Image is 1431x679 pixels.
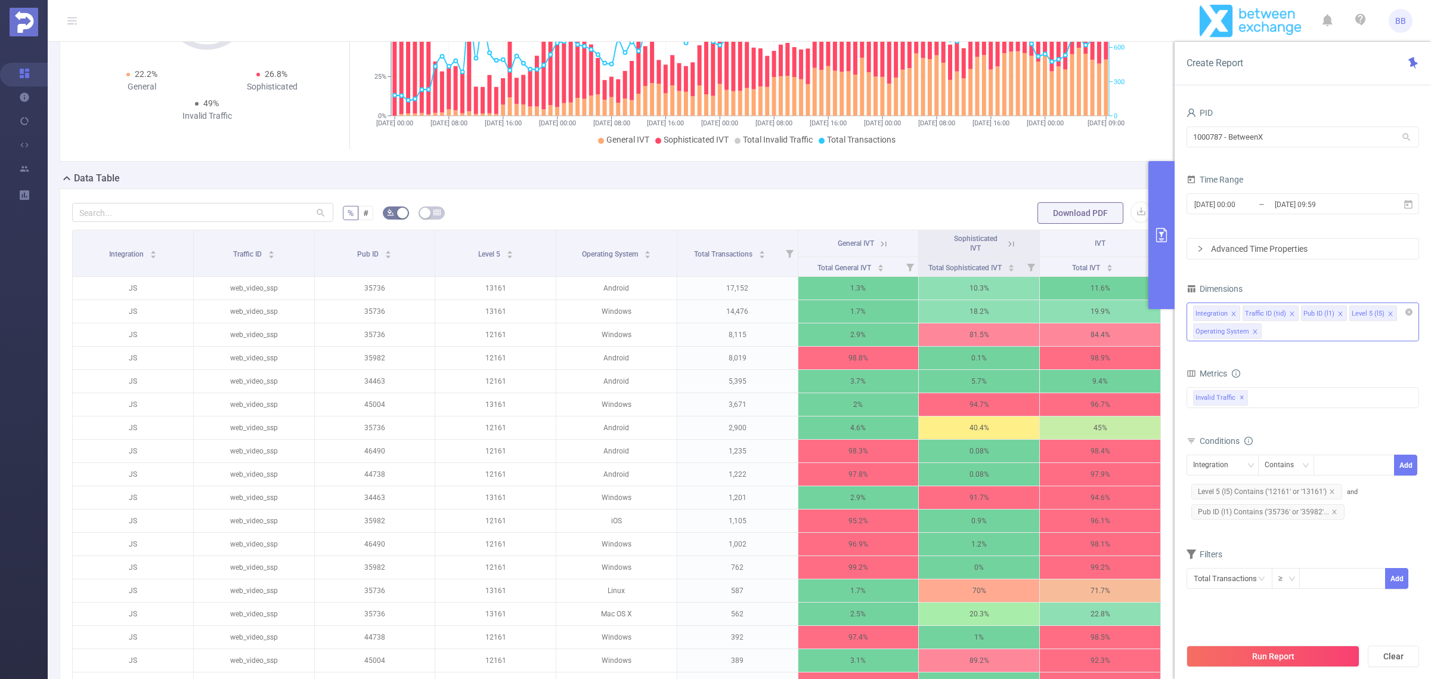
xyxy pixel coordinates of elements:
[315,556,435,579] p: 35982
[1193,196,1290,212] input: Start date
[435,510,556,532] p: 12161
[435,440,556,462] p: 12161
[798,603,919,625] p: 2.5%
[1114,78,1125,86] tspan: 300
[150,249,156,252] i: icon: caret-up
[556,649,677,672] p: Windows
[1008,267,1015,270] i: icon: caret-down
[1114,112,1117,120] tspan: 0
[954,234,998,252] span: Sophisticated IVT
[1095,239,1105,248] span: IVT
[435,533,556,555] p: 12161
[1187,108,1213,118] span: PID
[1193,455,1237,475] div: Integration
[194,626,314,649] p: web_video_ssp
[556,463,677,486] p: Android
[1349,305,1397,321] li: Level 5 (l5)
[435,463,556,486] p: 12161
[1187,646,1359,667] button: Run Report
[759,249,766,252] i: icon: caret-up
[194,416,314,439] p: web_video_ssp
[919,370,1039,393] p: 5.7%
[315,277,435,300] p: 35736
[556,533,677,555] p: Windows
[265,69,287,79] span: 26.8%
[435,416,556,439] p: 12161
[1040,416,1160,439] p: 45%
[1114,44,1125,52] tspan: 600
[73,486,193,509] p: JS
[73,440,193,462] p: JS
[556,510,677,532] p: iOS
[194,556,314,579] p: web_video_ssp
[315,440,435,462] p: 46490
[1187,57,1243,69] span: Create Report
[506,249,513,252] i: icon: caret-up
[1040,533,1160,555] p: 98.1%
[1106,263,1113,266] i: icon: caret-up
[1106,267,1113,270] i: icon: caret-down
[315,370,435,393] p: 34463
[385,249,392,256] div: Sort
[73,579,193,602] p: JS
[1187,108,1196,118] i: icon: user
[677,300,798,323] p: 14,476
[506,249,513,256] div: Sort
[363,208,368,218] span: #
[817,264,873,272] span: Total General IVT
[919,416,1039,439] p: 40.4%
[798,347,919,369] p: 98.8%
[758,249,766,256] div: Sort
[556,486,677,509] p: Windows
[928,264,1003,272] span: Total Sophisticated IVT
[1187,284,1243,294] span: Dimensions
[315,533,435,555] p: 46490
[556,579,677,602] p: Linux
[268,249,274,252] i: icon: caret-up
[315,393,435,416] p: 45004
[1195,324,1249,339] div: Operating System
[194,603,314,625] p: web_video_ssp
[435,300,556,323] p: 13161
[644,249,651,252] i: icon: caret-up
[435,486,556,509] p: 13161
[435,603,556,625] p: 13161
[798,649,919,672] p: 3.1%
[798,463,919,486] p: 97.8%
[1252,329,1258,336] i: icon: close
[919,626,1039,649] p: 1%
[478,250,502,258] span: Level 5
[73,277,193,300] p: JS
[1200,436,1253,446] span: Conditions
[315,579,435,602] p: 35736
[1385,568,1408,589] button: Add
[1040,463,1160,486] p: 97.9%
[644,254,651,257] i: icon: caret-down
[385,254,392,257] i: icon: caret-down
[755,119,792,127] tspan: [DATE] 08:00
[677,556,798,579] p: 762
[556,416,677,439] p: Android
[150,249,157,256] div: Sort
[694,250,754,258] span: Total Transactions
[918,119,955,127] tspan: [DATE] 08:00
[194,300,314,323] p: web_video_ssp
[1040,510,1160,532] p: 96.1%
[647,119,684,127] tspan: [DATE] 16:00
[1244,437,1253,445] i: icon: info-circle
[556,393,677,416] p: Windows
[677,370,798,393] p: 5,395
[233,250,264,258] span: Traffic ID
[268,254,274,257] i: icon: caret-down
[1040,649,1160,672] p: 92.3%
[435,393,556,416] p: 13161
[556,347,677,369] p: Android
[677,626,798,649] p: 392
[315,323,435,346] p: 35736
[556,370,677,393] p: Android
[1008,263,1015,270] div: Sort
[1193,305,1240,321] li: Integration
[1191,504,1345,520] span: Pub ID (l1) Contains ('35736' or '35982'...
[1106,263,1113,270] div: Sort
[150,254,156,257] i: icon: caret-down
